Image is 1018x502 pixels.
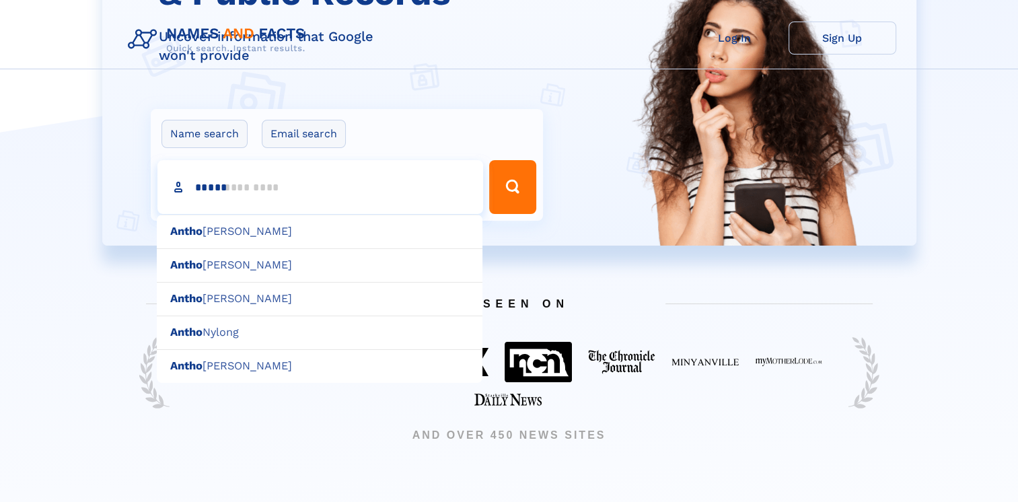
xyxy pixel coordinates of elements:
a: Log In [681,22,789,55]
img: Featured on Minyanville [671,357,739,367]
div: [PERSON_NAME] [157,248,482,283]
button: Search Button [489,160,536,214]
b: Antho [170,225,203,238]
a: Sign Up [789,22,896,55]
img: Featured on The Chronicle Journal [588,350,655,374]
div: Nylong [157,316,482,350]
img: Logo Names and Facts [122,22,316,58]
b: Antho [170,326,203,338]
img: Featured on My Mother Lode [755,357,822,367]
label: Email search [262,120,346,148]
label: Name search [161,120,248,148]
div: [PERSON_NAME] [157,349,482,384]
img: Featured on NCN [505,342,572,382]
span: AS SEEN ON [126,281,893,326]
img: Featured on Starkville Daily News [474,394,542,406]
b: Antho [170,292,203,305]
input: search input [157,160,483,214]
b: Antho [170,359,203,372]
span: AND OVER 450 NEWS SITES [126,427,893,443]
div: [PERSON_NAME] [157,282,482,316]
div: [PERSON_NAME] [157,215,482,249]
b: Antho [170,258,203,271]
